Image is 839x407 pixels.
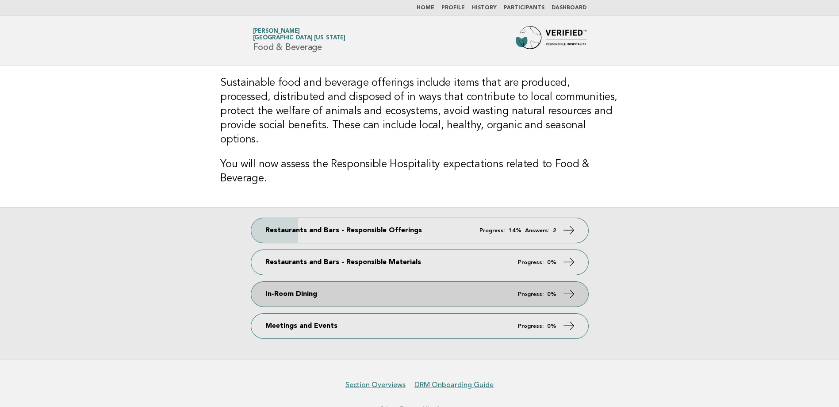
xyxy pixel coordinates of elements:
h1: Food & Beverage [253,29,345,52]
a: Restaurants and Bars - Responsible Offerings Progress: 14% Answers: 2 [251,218,588,243]
a: Dashboard [552,5,586,11]
h3: You will now assess the Responsible Hospitality expectations related to Food & Beverage. [220,157,619,186]
em: Progress: [518,260,544,265]
strong: 0% [547,292,556,297]
a: DRM Onboarding Guide [414,380,494,389]
a: Meetings and Events Progress: 0% [251,314,588,338]
em: Progress: [518,292,544,297]
a: History [472,5,497,11]
strong: 14% [509,228,521,234]
em: Progress: [518,323,544,329]
a: Home [417,5,434,11]
img: Forbes Travel Guide [516,26,586,54]
strong: 0% [547,260,556,265]
a: [PERSON_NAME][GEOGRAPHIC_DATA] [US_STATE] [253,28,345,41]
a: Participants [504,5,544,11]
em: Progress: [479,228,505,234]
a: Restaurants and Bars - Responsible Materials Progress: 0% [251,250,588,275]
a: Section Overviews [345,380,406,389]
em: Answers: [525,228,549,234]
a: Profile [441,5,465,11]
h3: Sustainable food and beverage offerings include items that are produced, processed, distributed a... [220,76,619,147]
span: [GEOGRAPHIC_DATA] [US_STATE] [253,35,345,41]
a: In-Room Dining Progress: 0% [251,282,588,307]
strong: 2 [553,228,556,234]
strong: 0% [547,323,556,329]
